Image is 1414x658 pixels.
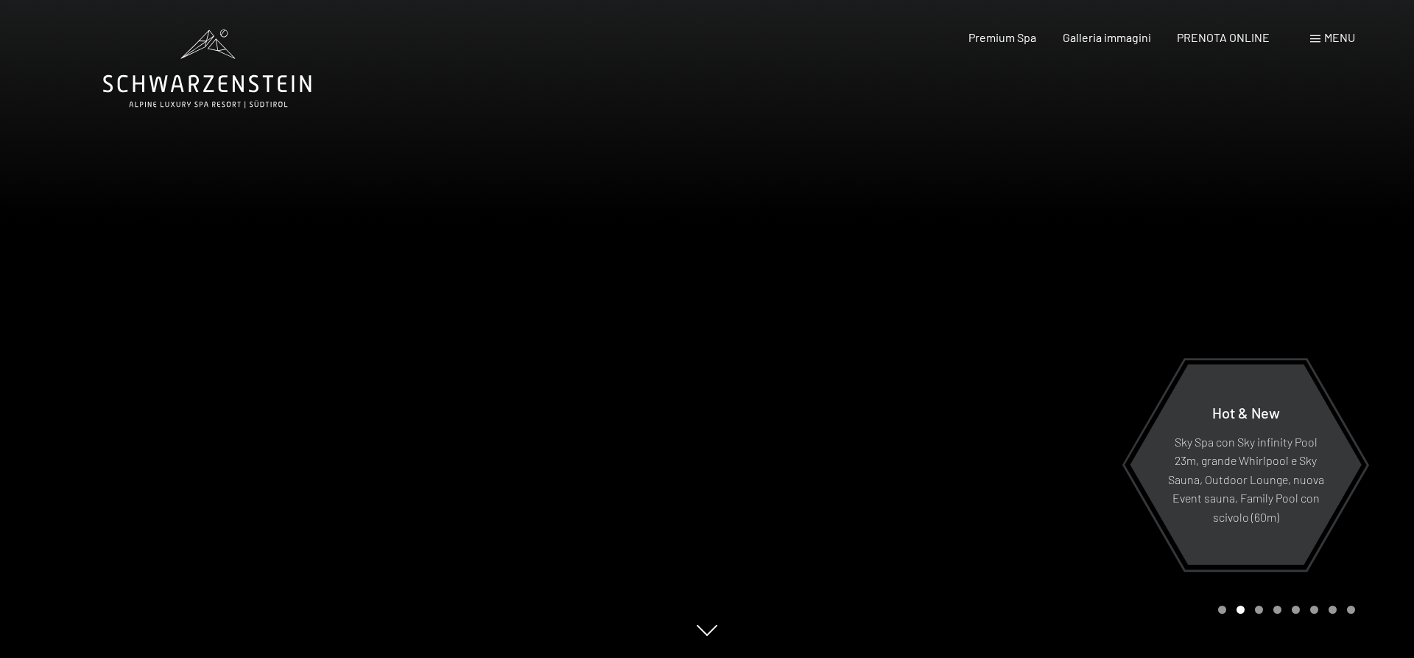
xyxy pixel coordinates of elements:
[1218,606,1226,614] div: Carousel Page 1
[1255,606,1263,614] div: Carousel Page 3
[1237,606,1245,614] div: Carousel Page 2 (Current Slide)
[1177,30,1270,44] a: PRENOTA ONLINE
[1324,30,1355,44] span: Menu
[1329,606,1337,614] div: Carousel Page 7
[1273,606,1281,614] div: Carousel Page 4
[1166,432,1326,526] p: Sky Spa con Sky infinity Pool 23m, grande Whirlpool e Sky Sauna, Outdoor Lounge, nuova Event saun...
[1310,606,1318,614] div: Carousel Page 6
[968,30,1036,44] a: Premium Spa
[1292,606,1300,614] div: Carousel Page 5
[1129,363,1362,566] a: Hot & New Sky Spa con Sky infinity Pool 23m, grande Whirlpool e Sky Sauna, Outdoor Lounge, nuova ...
[1063,30,1151,44] a: Galleria immagini
[1347,606,1355,614] div: Carousel Page 8
[1213,606,1355,614] div: Carousel Pagination
[1212,403,1280,421] span: Hot & New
